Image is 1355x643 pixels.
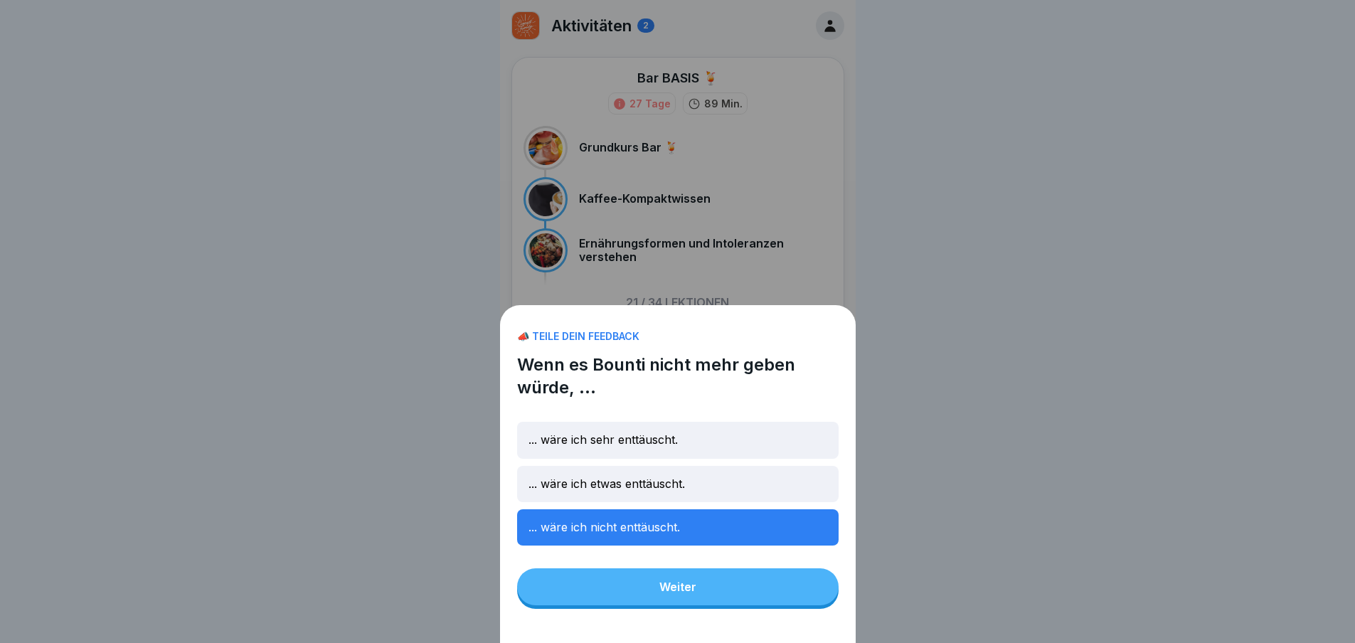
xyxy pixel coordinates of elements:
div: Weiter [659,580,696,593]
p: ... wäre ich nicht enttäuscht. [528,521,680,534]
p: ... wäre ich etwas enttäuscht. [528,477,685,491]
p: Wenn es Bounti nicht mehr geben würde, ... [517,354,839,399]
p: 📣 TEILE DEIN FEEDBACK [517,328,839,345]
button: Weiter [517,568,839,605]
p: ... wäre ich sehr enttäuscht. [528,433,678,447]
